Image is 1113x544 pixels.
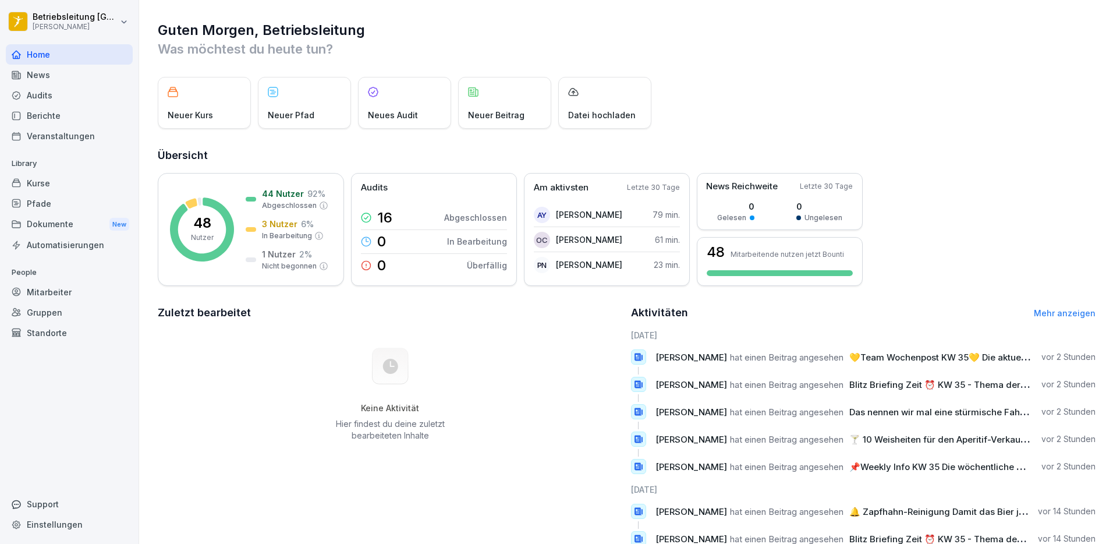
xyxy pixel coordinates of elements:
p: In Bearbeitung [447,235,507,248]
p: 79 min. [653,209,680,221]
p: Neuer Kurs [168,109,213,121]
span: hat einen Beitrag angesehen [730,506,843,517]
p: Was möchtest du heute tun? [158,40,1096,58]
span: [PERSON_NAME] [655,506,727,517]
a: Standorte [6,323,133,343]
p: 0 [377,235,386,249]
p: 1 Nutzer [262,248,296,260]
span: [PERSON_NAME] [655,461,727,472]
a: Mitarbeiter [6,282,133,302]
p: Abgeschlossen [444,211,507,224]
span: [PERSON_NAME] [655,407,727,418]
p: Letzte 30 Tage [627,182,680,193]
a: Mehr anzeigen [1034,308,1096,318]
p: vor 2 Stunden [1041,461,1096,472]
p: 2 % [299,248,312,260]
a: Veranstaltungen [6,126,133,146]
p: Hier findest du deine zuletzt bearbeiteten Inhalte [331,418,449,441]
p: 0 [796,200,842,213]
p: Neuer Beitrag [468,109,524,121]
p: vor 2 Stunden [1041,406,1096,418]
a: News [6,65,133,85]
p: vor 2 Stunden [1041,433,1096,445]
h3: 48 [707,245,725,259]
p: 3 Nutzer [262,218,297,230]
div: AY [534,207,550,223]
p: 48 [193,216,211,230]
p: Abgeschlossen [262,200,317,211]
p: Audits [361,181,388,195]
p: 44 Nutzer [262,188,304,200]
p: Mitarbeitende nutzen jetzt Bounti [731,250,844,259]
h2: Übersicht [158,147,1096,164]
p: 61 min. [655,234,680,246]
div: OC [534,232,550,248]
p: Neuer Pfad [268,109,314,121]
span: hat einen Beitrag angesehen [730,407,843,418]
h2: Aktivitäten [631,305,688,321]
p: Neues Audit [368,109,418,121]
p: 16 [377,211,392,225]
a: Einstellungen [6,514,133,535]
span: [PERSON_NAME] [655,352,727,363]
a: Berichte [6,105,133,126]
h6: [DATE] [631,483,1096,496]
p: 0 [717,200,754,213]
h2: Zuletzt bearbeitet [158,305,623,321]
p: [PERSON_NAME] [556,209,622,221]
span: hat einen Beitrag angesehen [730,352,843,363]
p: Datei hochladen [568,109,636,121]
p: 0 [377,259,386,273]
a: Gruppen [6,302,133,323]
p: Am aktivsten [534,181,589,195]
p: [PERSON_NAME] [556,259,622,271]
p: Nutzer [191,232,214,243]
p: [PERSON_NAME] [556,234,622,246]
p: Gelesen [717,213,746,223]
p: Betriebsleitung [GEOGRAPHIC_DATA] [33,12,118,22]
h6: [DATE] [631,329,1096,341]
a: Automatisierungen [6,235,133,255]
p: 23 min. [654,259,680,271]
p: [PERSON_NAME] [33,23,118,31]
div: Support [6,494,133,514]
span: hat einen Beitrag angesehen [730,461,843,472]
p: Überfällig [467,259,507,271]
p: Nicht begonnen [262,261,317,271]
p: vor 2 Stunden [1041,351,1096,363]
a: Audits [6,85,133,105]
p: Library [6,154,133,173]
p: 92 % [307,188,325,200]
p: Ungelesen [804,213,842,223]
span: [PERSON_NAME] [655,434,727,445]
a: DokumenteNew [6,214,133,235]
p: vor 14 Stunden [1038,506,1096,517]
div: PN [534,257,550,273]
p: Letzte 30 Tage [800,181,853,192]
p: 6 % [301,218,314,230]
span: hat einen Beitrag angesehen [730,434,843,445]
a: Home [6,44,133,65]
span: [PERSON_NAME] [655,379,727,390]
span: hat einen Beitrag angesehen [730,379,843,390]
div: New [109,218,129,231]
h5: Keine Aktivität [331,403,449,414]
p: vor 2 Stunden [1041,379,1096,390]
p: People [6,263,133,282]
p: News Reichweite [706,180,778,193]
a: Pfade [6,193,133,214]
a: Kurse [6,173,133,193]
div: Dokumente [6,214,133,235]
